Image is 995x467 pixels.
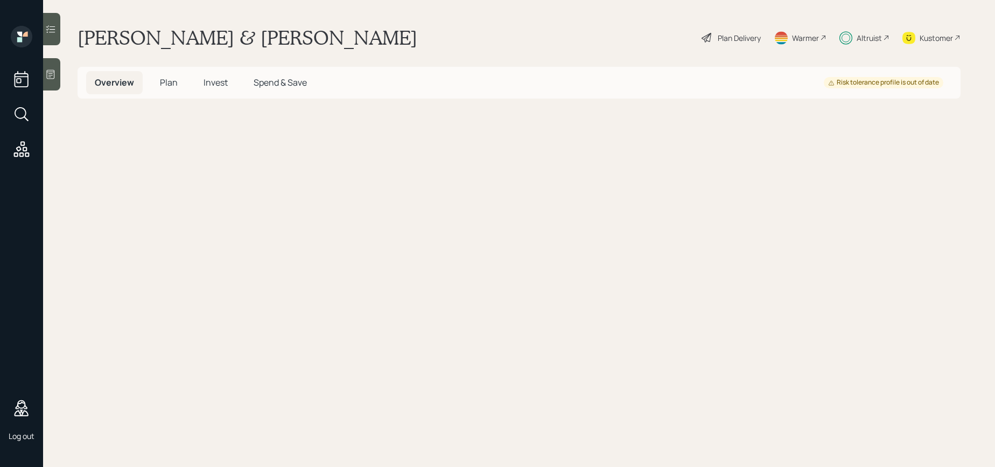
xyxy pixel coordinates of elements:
[857,32,882,44] div: Altruist
[95,76,134,88] span: Overview
[792,32,819,44] div: Warmer
[9,431,34,441] div: Log out
[78,26,417,50] h1: [PERSON_NAME] & [PERSON_NAME]
[718,32,761,44] div: Plan Delivery
[160,76,178,88] span: Plan
[920,32,953,44] div: Kustomer
[254,76,307,88] span: Spend & Save
[828,78,939,87] div: Risk tolerance profile is out of date
[204,76,228,88] span: Invest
